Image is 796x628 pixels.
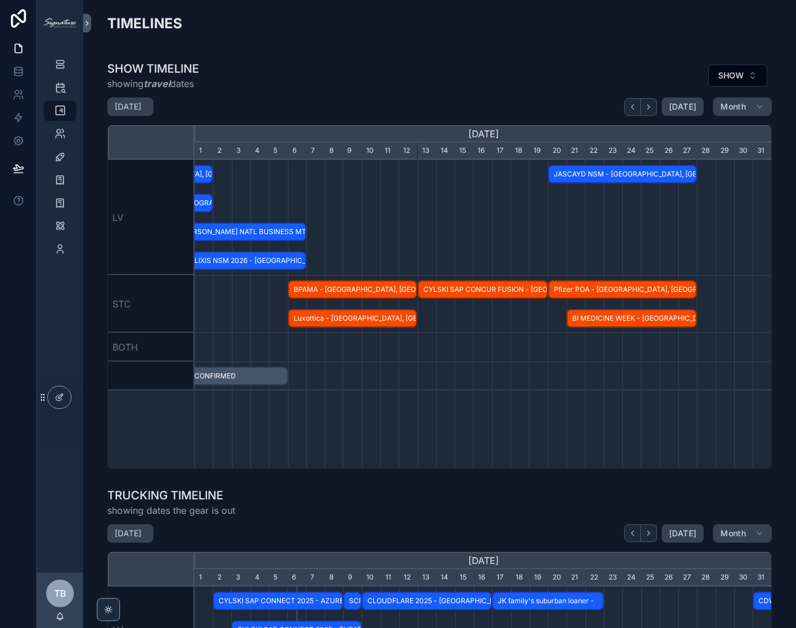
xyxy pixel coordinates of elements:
[250,142,269,160] div: 4
[548,280,697,299] div: Pfizer POA - Orlando, FL - CONFIRMED
[622,142,641,160] div: 24
[720,101,746,112] span: Month
[530,569,548,586] div: 19
[549,165,696,184] span: JASCAYD NSM - [GEOGRAPHIC_DATA], [GEOGRAPHIC_DATA] - CONFIRMED
[194,552,772,569] div: [DATE]
[288,309,418,328] div: Luxottica - Orlando, FL - HOLD
[473,142,491,160] div: 16
[269,569,287,586] div: 5
[566,142,585,160] div: 21
[325,142,343,160] div: 8
[213,569,231,586] div: 2
[708,65,767,87] button: Select Button
[287,569,306,586] div: 6
[37,46,83,274] div: scrollable content
[734,569,753,586] div: 30
[231,569,250,586] div: 3
[363,592,491,611] span: CLOUDFLARE 2025 - [GEOGRAPHIC_DATA], [GEOGRAPHIC_DATA] - CONFIRMED
[115,101,141,112] h2: [DATE]
[455,569,474,586] div: 15
[622,569,641,586] div: 24
[343,592,362,611] div: SCREENWORKS RENTAL SHIPS FROM LV -
[232,142,250,160] div: 3
[144,78,170,89] em: travel
[662,97,704,116] button: [DATE]
[107,503,235,517] span: showing dates the gear is out
[585,142,603,160] div: 22
[108,333,194,362] div: BOTH
[713,97,772,116] button: Month
[269,142,287,160] div: 5
[549,280,696,299] span: Pfizer POA - [GEOGRAPHIC_DATA], [GEOGRAPHIC_DATA] - CONFIRMED
[604,142,622,160] div: 23
[753,569,771,586] div: 31
[288,280,418,299] div: BPAMA - Miami, FL - HOLD
[568,309,696,328] span: BI MEDICINE WEEK - [GEOGRAPHIC_DATA], [GEOGRAPHIC_DATA] - SOFT HOLD
[362,592,492,611] div: CLOUDFLARE 2025 - Las Vegas, NV - CONFIRMED
[566,569,585,586] div: 21
[678,569,697,586] div: 27
[288,142,306,160] div: 6
[548,142,566,160] div: 20
[344,592,361,611] span: SCREENWORKS RENTAL SHIPS FROM LV -
[492,592,604,611] div: JK family's suburban loaner -
[176,251,306,270] div: EXELIXIS NSM 2026 - Palm Springs, CA - CONFIRMED
[115,528,141,539] h2: [DATE]
[418,569,436,586] div: 13
[176,223,306,242] div: REYNOLDS NATL BUSINESS MTG - Indian Wells, CA - SOFT HOLD
[474,569,492,586] div: 16
[585,569,604,586] div: 22
[399,569,418,586] div: 12
[548,569,566,586] div: 20
[306,142,325,160] div: 7
[436,142,455,160] div: 14
[669,528,696,539] span: [DATE]
[753,142,771,160] div: 31
[194,142,213,160] div: 1
[250,569,269,586] div: 4
[697,142,715,160] div: 28
[734,142,753,160] div: 30
[492,142,510,160] div: 17
[716,569,734,586] div: 29
[380,142,399,160] div: 11
[566,309,697,328] div: BI MEDICINE WEEK - Orlando, FL - SOFT HOLD
[641,142,659,160] div: 25
[325,569,343,586] div: 8
[660,142,678,160] div: 26
[529,142,547,160] div: 19
[548,165,697,184] div: JASCAYD NSM - Las Vegas, NV - CONFIRMED
[662,524,704,543] button: [DATE]
[107,61,199,77] h1: SHOW TIMELINE
[492,569,510,586] div: 17
[660,569,678,586] div: 26
[718,70,744,81] span: SHOW
[107,77,199,91] span: showing dates
[108,275,194,333] div: STC
[107,14,182,33] h2: TIMELINES
[669,101,696,112] span: [DATE]
[306,569,324,586] div: 7
[604,569,622,586] div: 23
[108,160,194,275] div: LV
[362,569,380,586] div: 10
[381,569,399,586] div: 11
[343,569,362,586] div: 9
[362,142,380,160] div: 10
[511,569,530,586] div: 18
[194,125,772,142] div: [DATE]
[720,528,746,539] span: Month
[54,586,66,600] span: TB
[641,569,660,586] div: 25
[214,592,342,611] span: CYLSKI SAP CONNECT 2025 - AZURE BALLROOM - [GEOGRAPHIC_DATA], [GEOGRAPHIC_DATA] - CONFIRMED
[436,569,455,586] div: 14
[716,142,734,160] div: 29
[713,524,772,543] button: Month
[418,142,436,160] div: 13
[493,592,603,611] span: JK family's suburban loaner -
[418,280,548,299] div: CYLSKI SAP CONCUR FUSION - New Orleans, LA - HOLD
[213,592,343,611] div: CYLSKI SAP CONNECT 2025 - AZURE BALLROOM - Las Vegas, NV - CONFIRMED
[289,309,416,328] span: Luxottica - [GEOGRAPHIC_DATA], [GEOGRAPHIC_DATA] - HOLD
[510,142,529,160] div: 18
[399,142,417,160] div: 12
